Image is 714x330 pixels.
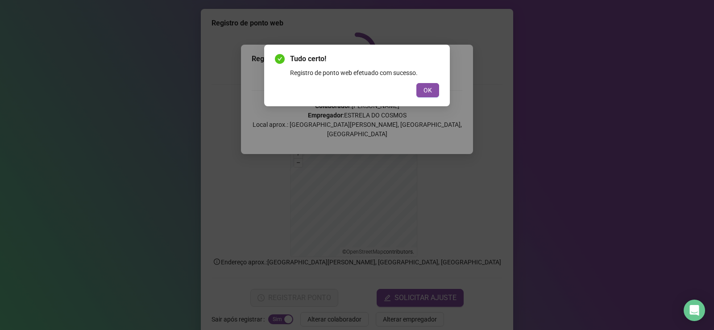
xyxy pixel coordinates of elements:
[290,68,439,78] div: Registro de ponto web efetuado com sucesso.
[275,54,285,64] span: check-circle
[290,54,439,64] span: Tudo certo!
[684,300,705,321] div: Open Intercom Messenger
[423,85,432,95] span: OK
[416,83,439,97] button: OK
